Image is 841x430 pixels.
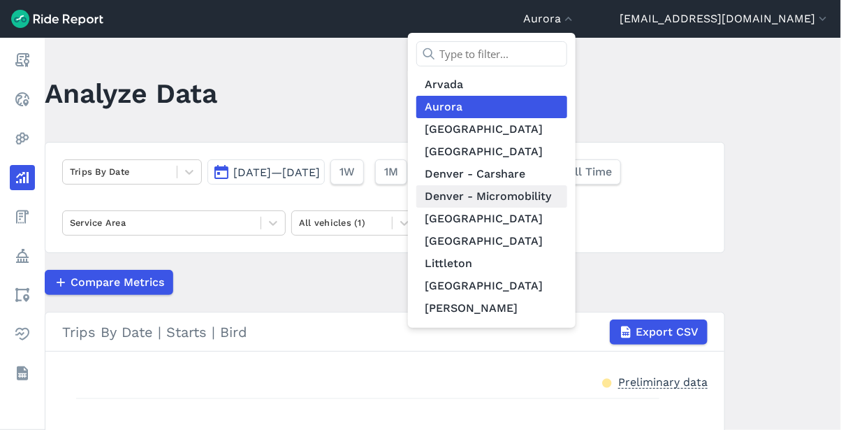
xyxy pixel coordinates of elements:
[416,185,567,208] a: Denver - Micromobility
[416,297,567,320] a: [PERSON_NAME]
[416,252,567,275] a: Littleton
[416,118,567,141] a: [GEOGRAPHIC_DATA]
[416,230,567,252] a: [GEOGRAPHIC_DATA]
[416,96,567,118] a: Aurora
[416,275,567,297] a: [GEOGRAPHIC_DATA]
[416,163,567,185] a: Denver - Carshare
[416,208,567,230] a: [GEOGRAPHIC_DATA]
[416,41,567,66] input: Type to filter...
[416,141,567,163] a: [GEOGRAPHIC_DATA]
[416,73,567,96] a: Arvada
